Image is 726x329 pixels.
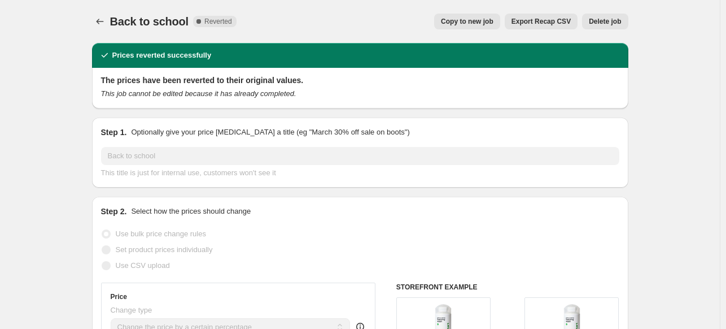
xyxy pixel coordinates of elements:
p: Select how the prices should change [131,206,251,217]
button: Export Recap CSV [505,14,578,29]
span: This title is just for internal use, customers won't see it [101,168,276,177]
button: Copy to new job [434,14,500,29]
span: Set product prices individually [116,245,213,254]
span: Back to school [110,15,189,28]
h2: Step 1. [101,127,127,138]
span: Reverted [204,17,232,26]
i: This job cannot be edited because it has already completed. [101,89,296,98]
span: Change type [111,306,152,314]
span: Use bulk price change rules [116,230,206,238]
p: Optionally give your price [MEDICAL_DATA] a title (eg "March 30% off sale on boots") [131,127,409,138]
h3: Price [111,292,127,301]
span: Copy to new job [441,17,493,26]
span: Delete job [589,17,621,26]
span: Use CSV upload [116,261,170,270]
h2: Step 2. [101,206,127,217]
input: 30% off holiday sale [101,147,619,165]
button: Price change jobs [92,14,108,29]
button: Delete job [582,14,628,29]
span: Export Recap CSV [511,17,571,26]
h2: The prices have been reverted to their original values. [101,75,619,86]
h6: STOREFRONT EXAMPLE [396,283,619,292]
h2: Prices reverted successfully [112,50,212,61]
